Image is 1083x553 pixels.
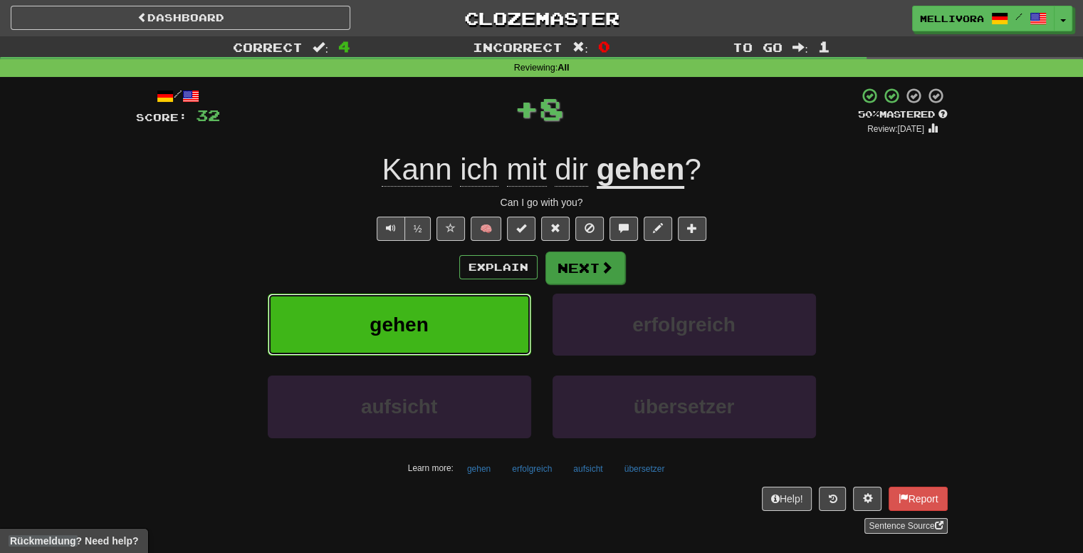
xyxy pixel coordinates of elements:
button: Explain [459,255,538,279]
span: gehen [370,314,428,336]
button: übersetzer [617,458,673,480]
small: Learn more: [408,463,454,473]
button: gehen [268,294,531,356]
span: Kann [382,153,451,187]
button: erfolgreich [504,458,560,480]
button: ½ [404,217,431,241]
span: ich [460,153,498,187]
u: gehen [597,153,685,189]
a: Mellivora / [912,6,1055,31]
button: aufsicht [565,458,610,480]
small: Review: [DATE] [867,124,924,134]
div: Text-to-speech controls [374,217,431,241]
button: Favorite sentence (alt+f) [436,217,465,241]
a: Dashboard [11,6,350,30]
button: Set this sentence to 100% Mastered (alt+m) [507,217,535,241]
span: 8 [539,91,564,126]
button: Report [889,487,947,511]
button: Next [545,252,625,284]
span: 4 [338,38,350,55]
span: : [792,41,808,53]
button: aufsicht [268,376,531,438]
span: 32 [196,106,220,124]
button: Edit sentence (alt+d) [644,217,672,241]
div: Mastered [858,108,948,121]
span: : [572,41,588,53]
button: gehen [459,458,498,480]
span: Open feedback widget [10,534,138,548]
span: ? [684,153,701,186]
strong: All [558,63,569,73]
div: Can I go with you? [136,195,948,210]
button: Help! [762,487,812,511]
span: To go [733,40,783,54]
span: Score: [136,111,187,123]
span: Incorrect [473,40,563,54]
button: Discuss sentence (alt+u) [609,217,638,241]
span: 50 % [858,108,879,120]
button: Ignore sentence (alt+i) [575,217,604,241]
span: + [514,87,539,130]
span: 0 [598,38,610,55]
div: / [136,87,220,105]
button: Add to collection (alt+a) [678,217,706,241]
span: dir [555,153,588,187]
a: Clozemaster [372,6,711,31]
button: 🧠 [471,217,501,241]
a: Sentence Source [864,518,947,534]
span: Mellivora [920,12,984,25]
span: erfolgreich [632,314,736,336]
button: erfolgreich [553,294,816,356]
button: Reset to 0% Mastered (alt+r) [541,217,570,241]
span: aufsicht [361,396,437,418]
span: mit [507,153,547,187]
span: Correct [233,40,303,54]
span: 1 [818,38,830,55]
button: Round history (alt+y) [819,487,846,511]
span: übersetzer [634,396,735,418]
button: Play sentence audio (ctl+space) [377,217,405,241]
span: / [1015,11,1022,21]
button: übersetzer [553,376,816,438]
span: : [313,41,328,53]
